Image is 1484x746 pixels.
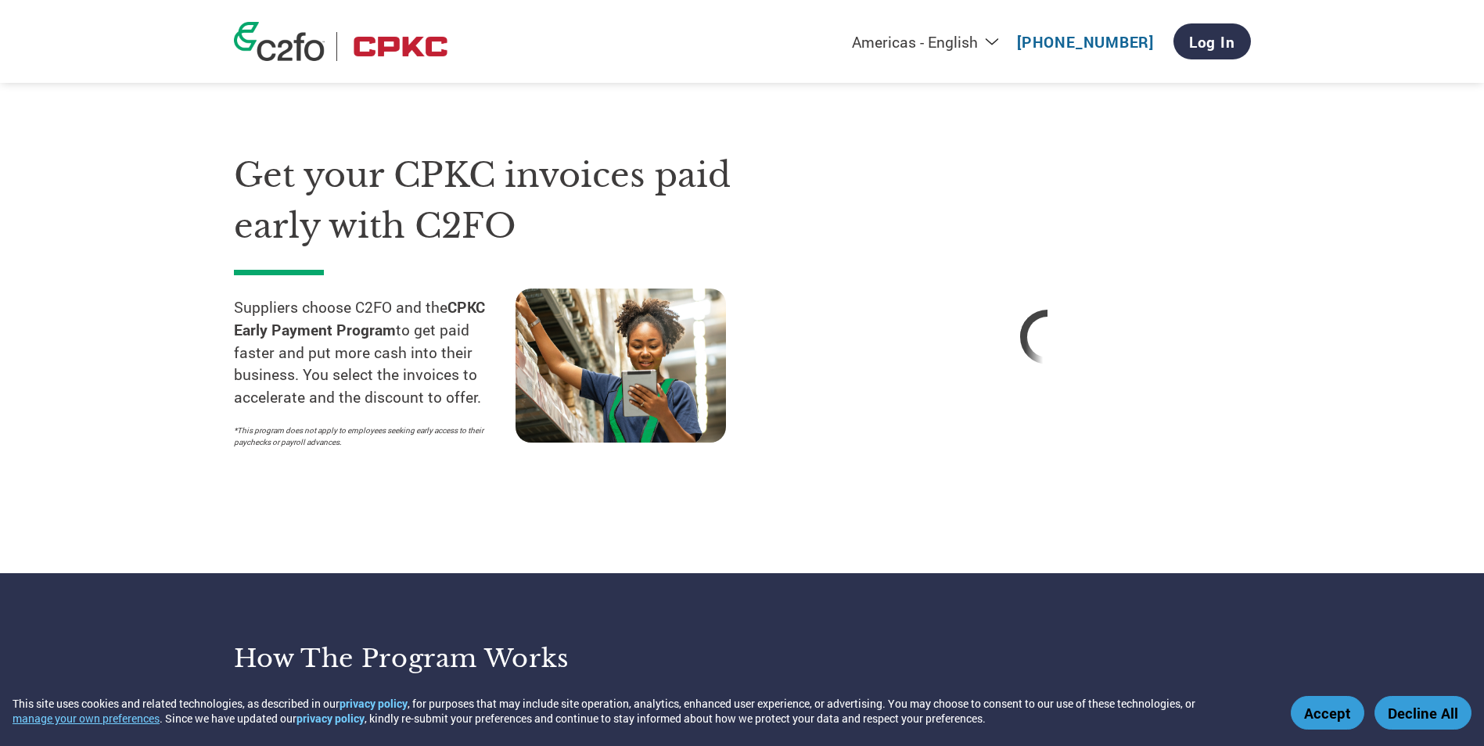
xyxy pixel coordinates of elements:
[1291,696,1364,730] button: Accept
[340,696,408,711] a: privacy policy
[296,711,365,726] a: privacy policy
[13,696,1268,726] div: This site uses cookies and related technologies, as described in our , for purposes that may incl...
[13,711,160,726] button: manage your own preferences
[234,296,516,409] p: Suppliers choose C2FO and the to get paid faster and put more cash into their business. You selec...
[234,297,485,339] strong: CPKC Early Payment Program
[1173,23,1251,59] a: Log In
[234,425,500,448] p: *This program does not apply to employees seeking early access to their paychecks or payroll adva...
[1017,32,1154,52] a: [PHONE_NUMBER]
[234,22,325,61] img: c2fo logo
[1374,696,1471,730] button: Decline All
[349,32,452,61] img: CPKC
[516,289,726,443] img: supply chain worker
[234,643,723,674] h3: How the program works
[234,150,797,251] h1: Get your CPKC invoices paid early with C2FO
